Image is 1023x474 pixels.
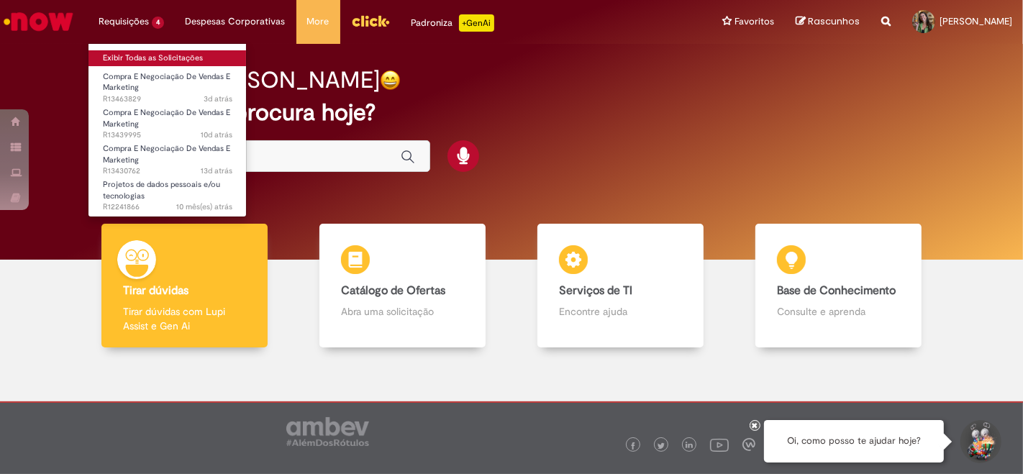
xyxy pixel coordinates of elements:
[777,283,896,298] b: Base de Conhecimento
[559,283,632,298] b: Serviços de TI
[103,107,230,129] span: Compra E Negociação De Vendas E Marketing
[686,442,693,450] img: logo_footer_linkedin.png
[204,94,232,104] span: 3d atrás
[99,14,149,29] span: Requisições
[341,283,445,298] b: Catálogo de Ofertas
[176,201,232,212] time: 07/11/2024 13:42:50
[459,14,494,32] p: +GenAi
[103,201,232,213] span: R12241866
[123,304,246,333] p: Tirar dúvidas com Lupi Assist e Gen Ai
[559,304,682,319] p: Encontre ajuda
[152,17,164,29] span: 4
[201,129,232,140] time: 22/08/2025 13:56:30
[729,224,947,348] a: Base de Conhecimento Consulte e aprenda
[351,10,390,32] img: click_logo_yellow_360x200.png
[958,420,1001,463] button: Iniciar Conversa de Suporte
[88,69,247,100] a: Aberto R13463829 : Compra E Negociação De Vendas E Marketing
[658,442,665,450] img: logo_footer_twitter.png
[380,70,401,91] img: happy-face.png
[1,7,76,36] img: ServiceNow
[808,14,860,28] span: Rascunhos
[940,15,1012,27] span: [PERSON_NAME]
[286,417,369,446] img: logo_footer_ambev_rotulo_gray.png
[103,71,230,94] span: Compra E Negociação De Vendas E Marketing
[176,201,232,212] span: 10 mês(es) atrás
[796,15,860,29] a: Rascunhos
[307,14,329,29] span: More
[88,105,247,136] a: Aberto R13439995 : Compra E Negociação De Vendas E Marketing
[742,438,755,451] img: logo_footer_workplace.png
[629,442,637,450] img: logo_footer_facebook.png
[88,43,247,217] ul: Requisições
[341,304,464,319] p: Abra uma solicitação
[103,179,220,201] span: Projetos de dados pessoais e/ou tecnologias
[201,165,232,176] span: 13d atrás
[88,141,247,172] a: Aberto R13430762 : Compra E Negociação De Vendas E Marketing
[735,14,774,29] span: Favoritos
[764,420,944,462] div: Oi, como posso te ajudar hoje?
[294,224,511,348] a: Catálogo de Ofertas Abra uma solicitação
[412,14,494,32] div: Padroniza
[88,50,247,66] a: Exibir Todas as Solicitações
[186,14,286,29] span: Despesas Corporativas
[777,304,900,319] p: Consulte e aprenda
[76,224,294,348] a: Tirar dúvidas Tirar dúvidas com Lupi Assist e Gen Ai
[103,129,232,141] span: R13439995
[204,94,232,104] time: 29/08/2025 17:37:28
[103,143,230,165] span: Compra E Negociação De Vendas E Marketing
[103,94,232,105] span: R13463829
[201,129,232,140] span: 10d atrás
[511,224,729,348] a: Serviços de TI Encontre ajuda
[710,435,729,454] img: logo_footer_youtube.png
[103,165,232,177] span: R13430762
[88,177,247,208] a: Aberto R12241866 : Projetos de dados pessoais e/ou tecnologias
[123,283,188,298] b: Tirar dúvidas
[201,165,232,176] time: 20/08/2025 08:09:00
[104,100,919,125] h2: O que você procura hoje?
